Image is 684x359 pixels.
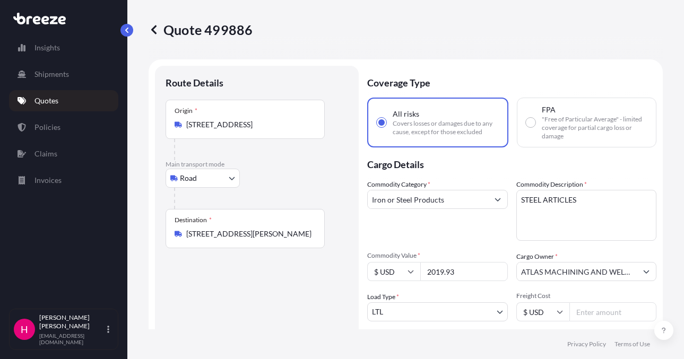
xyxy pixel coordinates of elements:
[39,332,105,345] p: [EMAIL_ADDRESS][DOMAIN_NAME]
[367,147,656,179] p: Cargo Details
[180,173,197,183] span: Road
[567,340,606,348] a: Privacy Policy
[9,143,118,164] a: Claims
[39,313,105,330] p: [PERSON_NAME] [PERSON_NAME]
[9,170,118,191] a: Invoices
[367,292,399,302] span: Load Type
[9,90,118,111] a: Quotes
[166,76,223,89] p: Route Details
[393,109,419,119] span: All risks
[34,95,58,106] p: Quotes
[34,148,57,159] p: Claims
[34,122,60,133] p: Policies
[368,190,488,209] input: Select a commodity type
[526,118,535,127] input: FPA"Free of Particular Average" - limited coverage for partial cargo loss or damage
[372,307,383,317] span: LTL
[542,104,556,115] span: FPA
[367,251,508,260] span: Commodity Value
[9,64,118,85] a: Shipments
[393,119,499,136] span: Covers losses or damages due to any cause, except for those excluded
[420,262,508,281] input: Type amount
[542,115,648,141] span: "Free of Particular Average" - limited coverage for partial cargo loss or damage
[21,324,28,335] span: H
[186,119,311,130] input: Origin
[175,216,212,224] div: Destination
[516,190,657,241] textarea: STEEL ARTICLES
[166,160,348,169] p: Main transport mode
[517,262,637,281] input: Full name
[516,179,587,190] label: Commodity Description
[9,117,118,138] a: Policies
[367,179,430,190] label: Commodity Category
[614,340,650,348] a: Terms of Use
[175,107,197,115] div: Origin
[569,302,657,321] input: Enter amount
[34,175,62,186] p: Invoices
[488,190,507,209] button: Show suggestions
[367,302,508,321] button: LTL
[34,69,69,80] p: Shipments
[186,229,311,239] input: Destination
[34,42,60,53] p: Insights
[516,292,657,300] span: Freight Cost
[377,118,386,127] input: All risksCovers losses or damages due to any cause, except for those excluded
[516,251,558,262] label: Cargo Owner
[637,262,656,281] button: Show suggestions
[166,169,240,188] button: Select transport
[149,21,253,38] p: Quote 499886
[9,37,118,58] a: Insights
[367,66,656,98] p: Coverage Type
